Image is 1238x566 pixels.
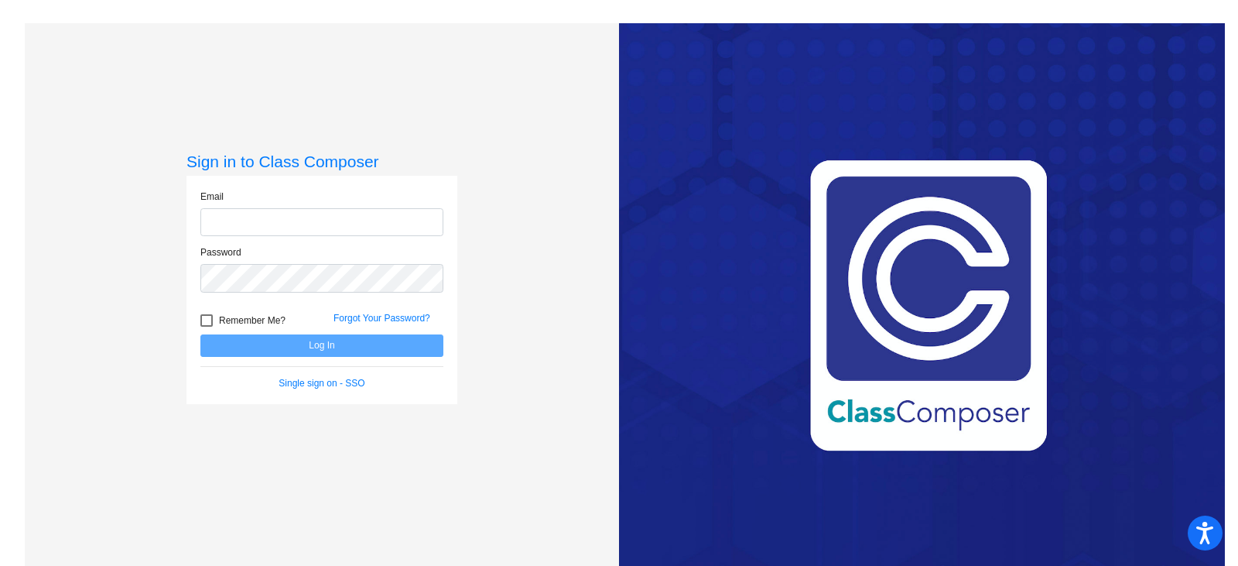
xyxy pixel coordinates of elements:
[333,313,430,324] a: Forgot Your Password?
[200,190,224,204] label: Email
[186,152,457,171] h3: Sign in to Class Composer
[200,334,443,357] button: Log In
[219,311,286,330] span: Remember Me?
[279,378,364,389] a: Single sign on - SSO
[200,245,241,259] label: Password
